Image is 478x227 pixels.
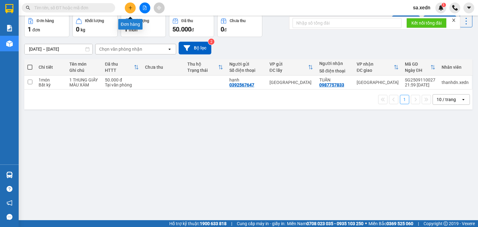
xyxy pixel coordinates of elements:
span: 1 [443,3,445,7]
div: VP gửi [269,62,308,67]
span: đơn [32,27,40,32]
sup: 2 [208,39,214,45]
button: Số lượng1món [121,15,166,37]
span: close [452,18,456,22]
div: ĐC giao [357,68,394,73]
input: Tìm tên, số ĐT hoặc mã đơn [34,4,108,11]
div: Tại văn phòng [105,82,139,87]
svg: open [461,97,466,102]
button: Bộ lọc [179,42,211,54]
img: logo-vxr [5,4,13,13]
input: Nhập số tổng đài [293,18,401,28]
span: món [129,27,138,32]
button: Đơn hàng1đơn [24,15,69,37]
div: ĐC lấy [269,68,308,73]
button: plus [125,2,136,13]
div: 10 / trang [437,96,456,103]
button: Kết nối tổng đài [406,18,447,28]
div: 21:59 [DATE] [405,82,435,87]
div: Thu hộ [187,62,218,67]
span: Miền Nam [287,220,363,227]
span: 1 [28,25,31,33]
span: sa.xedn [408,4,435,12]
span: Cung cấp máy in - giấy in: [237,220,285,227]
div: Người nhận [319,61,350,66]
span: copyright [443,221,448,226]
div: 0987757833 [319,82,344,87]
span: 1 [124,25,128,33]
span: Miền Bắc [368,220,413,227]
div: Số điện thoại [319,68,350,73]
div: SG2509110027 [405,77,435,82]
div: Số điện thoại [229,68,263,73]
span: 0 [76,25,79,33]
sup: 1 [442,3,446,7]
div: Trạng thái [187,68,218,73]
div: Đã thu [105,62,134,67]
span: | [231,220,232,227]
span: | [418,220,419,227]
div: Mã GD [405,62,430,67]
span: file-add [143,6,147,10]
th: Toggle SortBy [102,59,142,76]
span: Hỗ trợ kỹ thuật: [169,220,227,227]
div: Số lượng [133,19,149,23]
div: Đơn hàng [37,19,54,23]
span: đ [224,27,227,32]
img: phone-icon [452,5,458,11]
div: 0392567647 [229,82,254,87]
span: message [7,214,12,220]
img: warehouse-icon [6,172,13,178]
div: 50.000 đ [105,77,139,82]
span: notification [7,200,12,206]
svg: open [167,47,172,52]
div: Người gửi [229,62,263,67]
div: Chưa thu [145,65,181,70]
span: aim [157,6,161,10]
button: 1 [400,95,409,104]
strong: 0708 023 035 - 0935 103 250 [307,221,363,226]
img: icon-new-feature [438,5,444,11]
th: Toggle SortBy [402,59,438,76]
img: solution-icon [6,25,13,31]
strong: 1900 633 818 [200,221,227,226]
div: Chưa thu [230,19,246,23]
span: Kết nối tổng đài [411,20,442,26]
div: thanhdn.xedn [442,80,469,85]
div: [GEOGRAPHIC_DATA] [269,80,313,85]
th: Toggle SortBy [354,59,402,76]
div: VP nhận [357,62,394,67]
span: search [26,6,30,10]
div: Đã thu [181,19,193,23]
strong: 0369 525 060 [387,221,413,226]
div: HTTT [105,68,134,73]
button: file-add [139,2,150,13]
span: 50.000 [172,25,191,33]
div: Bất kỳ [39,82,63,87]
div: TUẤN [319,77,350,82]
span: 0 [221,25,224,33]
th: Toggle SortBy [184,59,227,76]
button: caret-down [463,2,474,13]
img: warehouse-icon [6,40,13,47]
button: Chưa thu0đ [217,15,262,37]
input: Select a date range. [25,44,92,54]
span: question-circle [7,186,12,192]
div: 1 món [39,77,63,82]
button: aim [154,2,165,13]
div: Ghi chú [69,68,99,73]
div: 1 THUNG GIẤY MÀU XÁM [69,77,99,87]
button: Đã thu50.000đ [169,15,214,37]
button: Khối lượng0kg [73,15,118,37]
th: Toggle SortBy [266,59,316,76]
span: plus [128,6,133,10]
span: đ [191,27,194,32]
div: Chi tiết [39,65,63,70]
div: [GEOGRAPHIC_DATA] [357,80,399,85]
div: hạnh [229,77,263,82]
div: Khối lượng [85,19,104,23]
div: Chọn văn phòng nhận [99,46,142,52]
div: Ngày ĐH [405,68,430,73]
span: caret-down [466,5,472,11]
div: Nhân viên [442,65,469,70]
